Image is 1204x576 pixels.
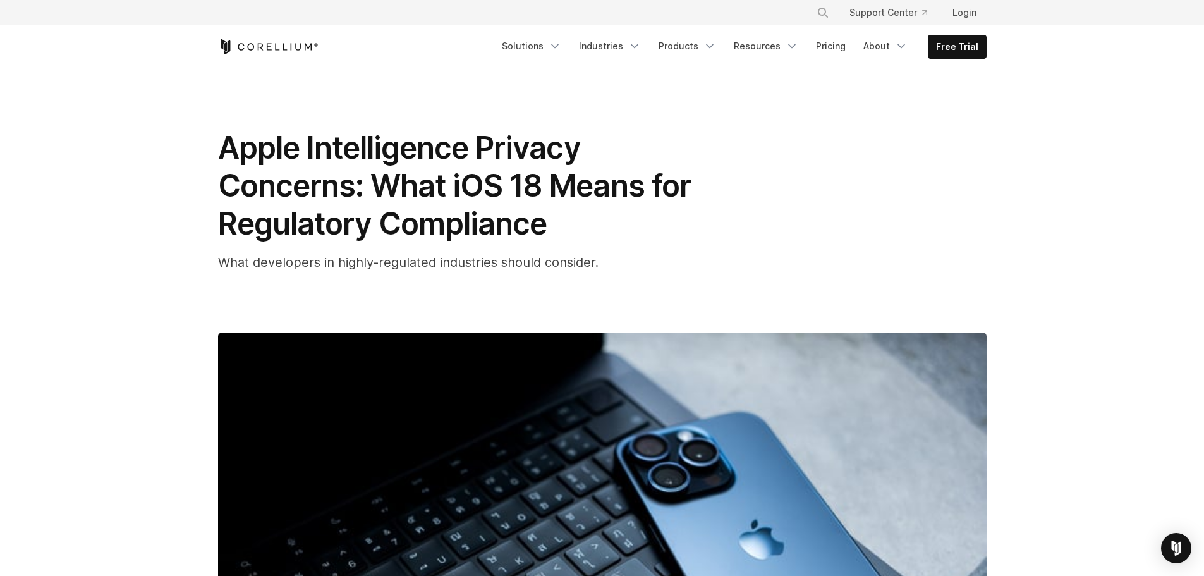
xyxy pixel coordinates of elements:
[218,39,319,54] a: Corellium Home
[1161,533,1191,563] div: Open Intercom Messenger
[726,35,806,58] a: Resources
[651,35,724,58] a: Products
[801,1,987,24] div: Navigation Menu
[571,35,648,58] a: Industries
[856,35,915,58] a: About
[942,1,987,24] a: Login
[218,255,599,270] span: What developers in highly-regulated industries should consider.
[218,129,691,242] span: Apple Intelligence Privacy Concerns: What iOS 18 Means for Regulatory Compliance
[928,35,986,58] a: Free Trial
[812,1,834,24] button: Search
[839,1,937,24] a: Support Center
[808,35,853,58] a: Pricing
[494,35,987,59] div: Navigation Menu
[494,35,569,58] a: Solutions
